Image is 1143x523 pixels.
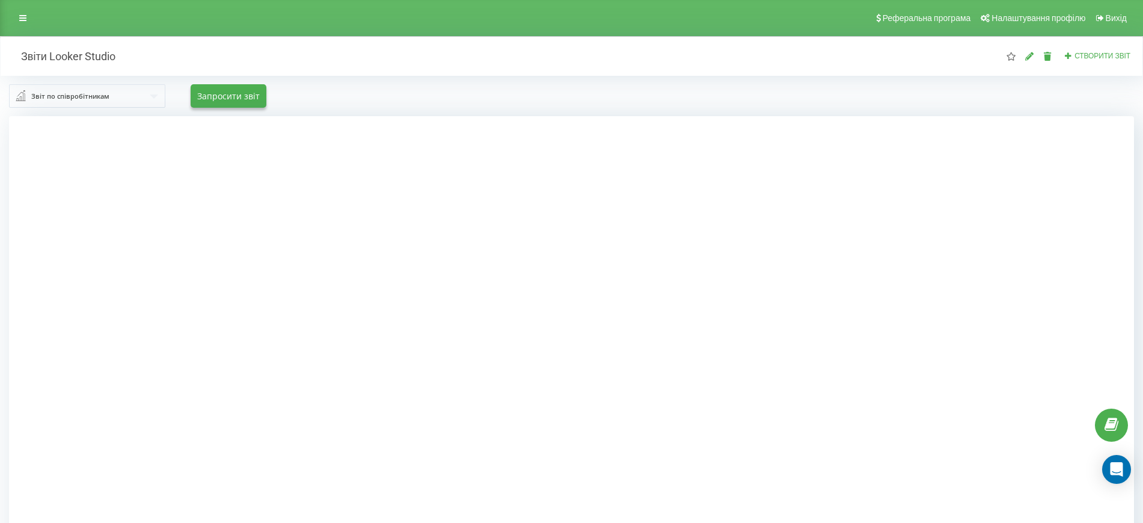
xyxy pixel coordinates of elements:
[191,84,266,108] button: Запросити звіт
[1106,13,1127,23] span: Вихід
[1025,52,1035,60] i: Редагувати звіт
[883,13,971,23] span: Реферальна програма
[31,90,109,103] div: Звіт по співробітникам
[9,49,115,63] h2: Звіти Looker Studio
[1043,52,1053,60] i: Видалити звіт
[1102,455,1131,484] div: Open Intercom Messenger
[991,13,1085,23] span: Налаштування профілю
[1064,52,1073,59] i: Створити звіт
[1074,52,1130,60] span: Створити звіт
[1006,52,1016,60] i: Цей звіт буде завантажений першим при відкритті "Звіти Looker Studio". Ви можете призначити будь-...
[1061,51,1134,61] button: Створити звіт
